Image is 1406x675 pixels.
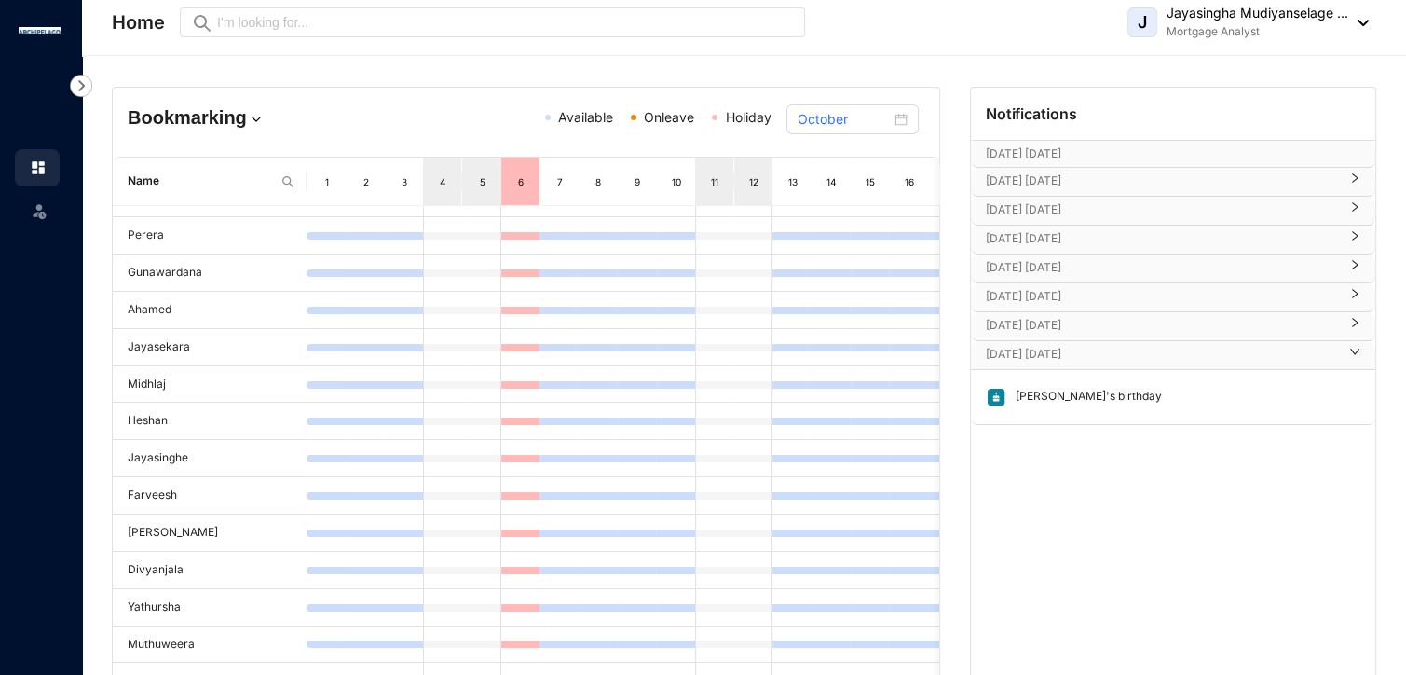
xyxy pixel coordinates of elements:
span: right [1349,267,1360,270]
div: [DATE] [DATE] [971,168,1375,196]
span: Onleave [644,109,694,125]
div: 12 [746,172,761,191]
td: Jayasinghe [113,440,307,477]
span: J [1138,14,1147,31]
p: Notifications [986,103,1077,125]
span: right [1349,296,1360,299]
li: Home [15,149,60,186]
span: right [1349,180,1360,184]
img: home.c6720e0a13eba0172344.svg [30,159,47,176]
img: leave-unselected.2934df6273408c3f84d9.svg [30,201,48,220]
div: 16 [902,172,917,191]
p: [DATE] [DATE] [986,172,1338,190]
span: Available [558,109,613,125]
div: [DATE] [DATE] [971,197,1375,225]
p: Home [112,9,165,35]
span: right [1349,209,1360,213]
div: 14 [824,172,839,191]
input: I’m looking for... [217,12,794,33]
img: nav-icon-right.af6afadce00d159da59955279c43614e.svg [70,75,92,97]
div: [DATE] [DATE] [971,312,1375,340]
p: [PERSON_NAME]'s birthday [1006,387,1162,407]
td: Divyanjala [113,552,307,589]
span: right [1349,238,1360,241]
div: 4 [435,172,450,191]
img: birthday.63217d55a54455b51415ef6ca9a78895.svg [986,387,1006,407]
p: [DATE] [DATE] [986,316,1338,335]
td: Midhlaj [113,366,307,404]
td: Muthuweera [113,627,307,664]
span: right [1349,324,1360,328]
p: Jayasingha Mudiyanselage ... [1167,4,1348,22]
img: dropdown-black.8e83cc76930a90b1a4fdb6d089b7bf3a.svg [1348,20,1369,26]
div: 15 [863,172,878,191]
div: 9 [630,172,645,191]
td: Farveesh [113,477,307,515]
td: Ahamed [113,292,307,329]
span: Holiday [725,109,771,125]
div: [DATE] [DATE] [971,255,1375,282]
div: 1 [320,172,334,191]
div: 11 [707,172,722,191]
p: [DATE] [DATE] [986,229,1338,248]
p: Mortgage Analyst [1167,22,1348,41]
td: Yathursha [113,589,307,627]
td: Perera [113,217,307,255]
p: [DATE] [DATE] [986,345,1338,364]
input: Select month [798,109,891,130]
div: 2 [358,172,373,191]
img: search.8ce656024d3affaeffe32e5b30621cb7.svg [280,174,295,189]
td: Jayasekara [113,329,307,366]
div: [DATE] [DATE] [971,283,1375,311]
div: 5 [474,172,489,191]
div: [DATE] [DATE] [971,341,1375,369]
span: right [1349,353,1360,357]
h4: Bookmarking [128,104,392,131]
div: [DATE] [DATE][DATE] [971,141,1375,167]
td: Gunawardana [113,255,307,292]
div: 10 [669,172,684,191]
div: 3 [397,172,412,191]
div: 6 [513,172,528,191]
p: [DATE] [DATE] [986,287,1338,306]
div: [DATE] [DATE] [971,226,1375,254]
span: Name [128,172,273,190]
div: 8 [591,172,606,191]
img: dropdown.780994ddfa97fca24b89f58b1de131fa.svg [247,110,266,129]
td: Heshan [113,403,307,440]
div: 7 [553,172,567,191]
p: [DATE] [DATE] [986,200,1338,219]
p: [DATE] [DATE] [986,258,1338,277]
p: [DATE] [DATE] [986,145,1324,163]
img: logo [19,27,61,34]
td: [PERSON_NAME] [113,515,307,552]
div: 13 [785,172,800,191]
